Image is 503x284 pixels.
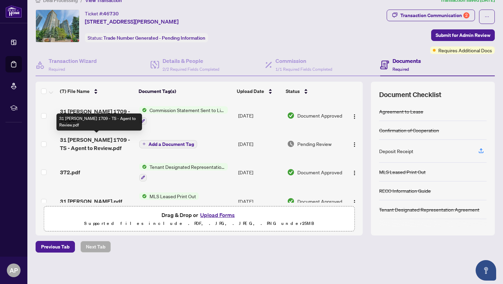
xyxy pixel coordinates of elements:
[139,106,147,114] img: Status Icon
[387,10,475,21] button: Transaction Communication2
[431,29,495,41] button: Submit for Admin Review
[56,113,142,131] div: 31 [PERSON_NAME] 1709 - TS - Agent to Review.pdf
[436,30,490,41] span: Submit for Admin Review
[136,82,234,101] th: Document Tag(s)
[463,12,469,18] div: 2
[352,142,357,147] img: Logo
[103,35,205,41] span: Trade Number Generated - Pending Information
[147,192,199,200] span: MLS Leased Print Out
[235,158,284,187] td: [DATE]
[85,10,119,17] div: Ticket #:
[44,206,354,232] span: Drag & Drop orUpload FormsSupported files include .PDF, .JPG, .JPEG, .PNG under25MB
[438,46,492,54] span: Requires Additional Docs
[297,140,332,148] span: Pending Review
[235,101,284,130] td: [DATE]
[297,198,342,205] span: Document Approved
[80,241,111,253] button: Next Tab
[349,167,360,178] button: Logo
[103,11,119,17] span: 46730
[485,14,489,19] span: ellipsis
[139,192,199,211] button: Status IconMLS Leased Print Out
[297,112,342,119] span: Document Approved
[139,163,147,171] img: Status Icon
[287,140,295,148] img: Document Status
[147,106,228,114] span: Commission Statement Sent to Listing Brokerage
[237,87,264,95] span: Upload Date
[379,168,426,176] div: MLS Leased Print Out
[48,219,350,228] p: Supported files include .PDF, .JPG, .JPEG, .PNG under 25 MB
[400,10,469,21] div: Transaction Communication
[60,87,90,95] span: (7) File Name
[5,5,22,18] img: logo
[41,241,69,252] span: Previous Tab
[163,67,219,72] span: 2/2 Required Fields Completed
[57,82,136,101] th: (7) File Name
[476,260,496,281] button: Open asap
[379,147,413,155] div: Deposit Receipt
[379,90,441,99] span: Document Checklist
[235,130,284,158] td: [DATE]
[349,138,360,149] button: Logo
[149,142,194,147] span: Add a Document Tag
[286,87,300,95] span: Status
[60,136,133,152] span: 31 [PERSON_NAME] 1709 - TS - Agent to Review.pdf
[10,266,18,275] span: AP
[352,170,357,176] img: Logo
[163,57,219,65] h4: Details & People
[60,168,80,176] span: 372.pdf
[349,196,360,207] button: Logo
[147,163,228,171] span: Tenant Designated Representation Agreement
[139,192,147,200] img: Status Icon
[379,187,431,194] div: RECO Information Guide
[297,168,342,176] span: Document Approved
[352,200,357,205] img: Logo
[198,211,237,219] button: Upload Forms
[352,114,357,119] img: Logo
[139,106,228,125] button: Status IconCommission Statement Sent to Listing Brokerage
[60,107,133,124] span: 31 [PERSON_NAME] 1709 - CS.pdf
[139,140,197,148] button: Add a Document Tag
[60,197,122,205] span: 31 [PERSON_NAME].pdf
[275,67,332,72] span: 1/1 Required Fields Completed
[235,187,284,216] td: [DATE]
[36,241,75,253] button: Previous Tab
[162,211,237,219] span: Drag & Drop or
[287,112,295,119] img: Document Status
[379,206,479,213] div: Tenant Designated Representation Agreement
[142,142,146,146] span: plus
[392,57,421,65] h4: Documents
[275,57,332,65] h4: Commission
[139,163,228,181] button: Status IconTenant Designated Representation Agreement
[287,168,295,176] img: Document Status
[85,17,179,26] span: [STREET_ADDRESS][PERSON_NAME]
[49,67,65,72] span: Required
[234,82,283,101] th: Upload Date
[392,67,409,72] span: Required
[379,126,439,134] div: Confirmation of Cooperation
[379,108,423,115] div: Agreement to Lease
[283,82,344,101] th: Status
[85,33,208,42] div: Status:
[49,57,97,65] h4: Transaction Wizard
[36,10,79,42] img: IMG-C12268192_1.jpg
[349,110,360,121] button: Logo
[287,198,295,205] img: Document Status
